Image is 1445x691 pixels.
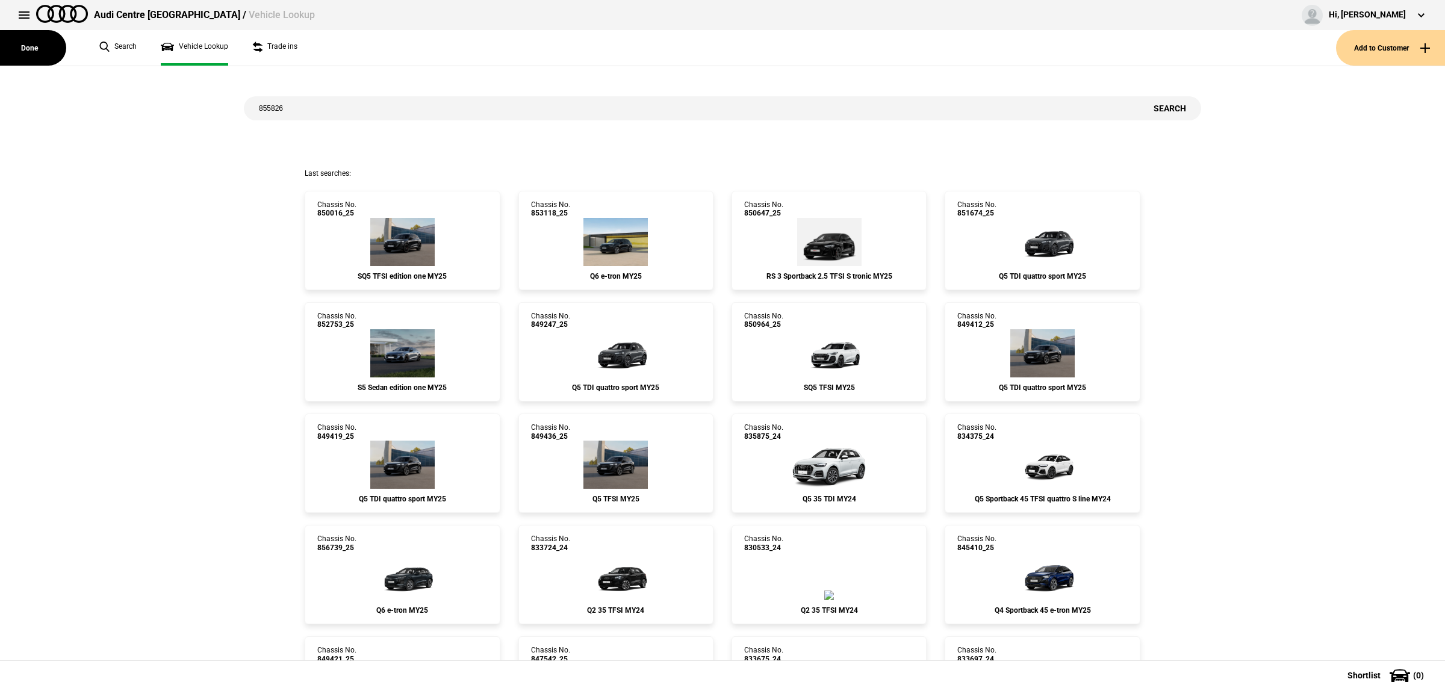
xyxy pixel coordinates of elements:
div: Chassis No. [531,646,570,663]
div: Q6 e-tron MY25 [531,272,701,280]
a: Vehicle Lookup [161,30,228,66]
img: Audi_GAGBZG_24_YM_H1H1_MP_3FB_WA2_4E7_WA7C_(Nadin:_3FB_4E7_4L6_6XK_C42_C7M_PAI_PXC_WA2_WA7)_ext.png [824,590,834,600]
a: Trade ins [252,30,297,66]
span: 847542_25 [531,655,570,663]
div: Chassis No. [531,200,570,218]
div: SQ5 TFSI MY25 [744,383,914,392]
div: Q2 35 TFSI MY24 [531,606,701,615]
img: Audi_8YFRWY_25_TG_0E0E_6FA_PEJ_(Nadin:_6FA_C48_PEJ)_ext.png [797,218,862,266]
button: Add to Customer [1336,30,1445,66]
img: Audi_GFBA1A_25_FW_0E0E_PAH_WA2_PY2_58Q_(Nadin:_58Q_C05_PAH_PY2_WA2)_ext.png [583,218,648,266]
div: Q6 e-tron MY25 [317,606,487,615]
img: Audi_GUBAUY_25S_GX_6Y6Y_WA9_PAH_5MB_6FJ_PQ7_WXC_PWL_PYH_H65_CB2_(Nadin:_5MB_6FJ_C56_CB2_H65_PAH_P... [1007,218,1079,266]
div: Chassis No. [957,312,996,329]
span: 833724_24 [531,544,570,552]
img: Audi_GUBAUY_25S_GX_6Y6Y_WA9_PAH_5MB_6FJ_PQ7_4D3_WXC_PWL_PYH_H65_CB2_(Nadin:_4D3_5MB_6FJ_C56_CB2_H... [580,329,652,377]
div: Audi Centre [GEOGRAPHIC_DATA] / [94,8,315,22]
div: Q5 Sportback 45 TFSI quattro S line MY24 [957,495,1127,503]
div: Chassis No. [317,646,356,663]
input: Enter vehicle chassis number or other identifier. [244,96,1139,120]
div: Q2 35 TFSI MY24 [744,606,914,615]
div: Chassis No. [744,200,783,218]
button: Shortlist(0) [1329,660,1445,690]
img: Audi_GUBS5Y_25S_GX_2Y2Y_PAH_WA2_6FJ_PQ7_PYH_PWO_53D_(Nadin:_53D_6FJ_C56_PAH_PQ7_PWO_PYH_WA2)_ext.png [793,329,865,377]
span: 852753_25 [317,320,356,329]
div: Q5 35 TDI MY24 [744,495,914,503]
span: 849412_25 [957,320,996,329]
div: SQ5 TFSI edition one MY25 [317,272,487,280]
div: Hi, [PERSON_NAME] [1329,9,1406,21]
img: Audi_GUBAZG_25_FW_0E0E_3FU_WA9_PAH_WA7_6FJ_PYH_F80_H65_(Nadin:_3FU_6FJ_C56_F80_H65_PAH_PYH_S9S_WA... [583,441,648,489]
img: Audi_GFBA1A_25_FW_H1H1_3FU_(Nadin:_3FU_C06)_ext.png [366,552,438,600]
button: Search [1139,96,1201,120]
div: Chassis No. [744,535,783,552]
img: Audi_GUBAUY_25S_GX_0E0E_WA9_PAH_WA7_5MB_6FJ_WXC_PWL_PYH_F80_H65_(Nadin:_5MB_6FJ_C56_F80_H65_PAH_P... [1010,329,1075,377]
span: ( 0 ) [1413,671,1424,680]
div: S5 Sedan edition one MY25 [317,383,487,392]
span: 835875_24 [744,432,783,441]
span: 849247_25 [531,320,570,329]
img: Audi_F4NA53_25_AO_2D2D_3FU_4ZD_WA7_WA2_6FJ_PY5_PYY_QQ9_55K_(Nadin:_3FU_4ZD_55K_6FJ_C19_PY5_PYY_QQ... [1007,552,1079,600]
span: 853118_25 [531,209,570,217]
span: 851674_25 [957,209,996,217]
span: Vehicle Lookup [249,9,315,20]
span: 833675_24 [744,655,783,663]
div: Chassis No. [957,200,996,218]
div: RS 3 Sportback 2.5 TFSI S tronic MY25 [744,272,914,280]
span: 850964_25 [744,320,783,329]
span: 834375_24 [957,432,996,441]
div: Q5 TDI quattro sport MY25 [317,495,487,503]
div: Chassis No. [317,200,356,218]
div: Chassis No. [957,423,996,441]
span: 856739_25 [317,544,356,552]
div: Chassis No. [531,535,570,552]
img: audi.png [36,5,88,23]
span: 845410_25 [957,544,996,552]
div: Q5 TDI quattro sport MY25 [957,272,1127,280]
img: Audi_GUBS5Y_25LE_GX_0E0E_PAH_6FJ_(Nadin:_6FJ_C56_PAH)_ext.png [370,218,435,266]
span: 849421_25 [317,655,356,663]
span: 850016_25 [317,209,356,217]
div: Chassis No. [317,312,356,329]
img: Audi_GUBAUY_25S_GX_0E0E_WA9_PAH_WA7_5MB_6FJ_PQ7_WXC_PWL_PYH_F80_H65_(Nadin:_5MB_6FJ_C56_F80_H65_P... [370,441,435,489]
img: Audi_FYGBJG_24_YM_2Y2Y_MP_WA2_3FU_4A3_(Nadin:_3FU_4A3_C50_PCF_WA2)_ext.png [786,441,872,489]
span: 849419_25 [317,432,356,441]
img: Audi_FYTC3Y_24_EI_Z9Z9_4ZD_(Nadin:_4ZD_6FJ_C50_WQS)_ext.png [1007,441,1079,489]
div: Chassis No. [531,312,570,329]
a: Search [99,30,137,66]
span: 830533_24 [744,544,783,552]
div: Chassis No. [744,423,783,441]
span: 849436_25 [531,432,570,441]
div: Chassis No. [317,423,356,441]
span: Shortlist [1347,671,1381,680]
div: Q5 TDI quattro sport MY25 [531,383,701,392]
div: Chassis No. [744,646,783,663]
div: Chassis No. [957,535,996,552]
span: 850647_25 [744,209,783,217]
div: Chassis No. [531,423,570,441]
div: Chassis No. [744,312,783,329]
img: Audi_FU2S5Y_25LE_GX_H3H3_PAH_3FP_(Nadin:_3FP_C88_PAH_SN8)_ext.png [370,329,435,377]
img: Audi_GAGBZG_24_YM_0E0E_MP_WA7B_(Nadin:_2JG_4ZD_6H0_C42_C7M_PXC_WA7)_ext.png [580,552,652,600]
div: Q5 TDI quattro sport MY25 [957,383,1127,392]
div: Q4 Sportback 45 e-tron MY25 [957,606,1127,615]
div: Chassis No. [957,646,996,663]
span: 833697_24 [957,655,996,663]
span: Last searches: [305,169,351,178]
div: Q5 TFSI MY25 [531,495,701,503]
div: Chassis No. [317,535,356,552]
